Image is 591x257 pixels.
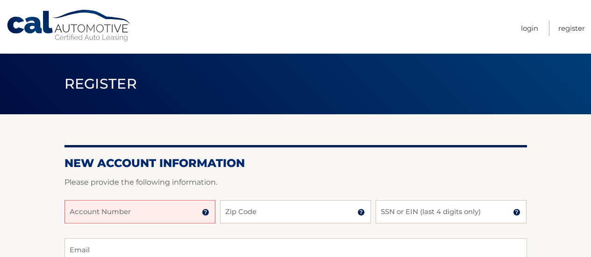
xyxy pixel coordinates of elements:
a: Cal Automotive [6,9,132,42]
img: tooltip.svg [513,208,520,216]
span: Register [64,75,137,92]
a: Register [558,21,585,36]
input: SSN or EIN (last 4 digits only) [376,200,527,223]
h2: New Account Information [64,156,527,170]
a: Login [521,21,538,36]
p: Please provide the following information. [64,176,527,189]
input: Account Number [64,200,215,223]
img: tooltip.svg [202,208,209,216]
input: Zip Code [220,200,371,223]
img: tooltip.svg [357,208,365,216]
